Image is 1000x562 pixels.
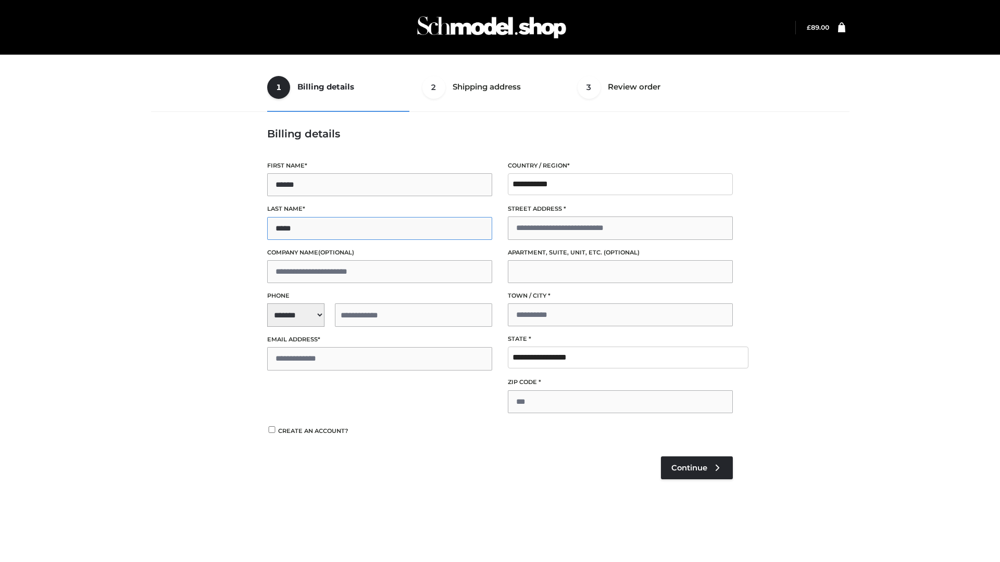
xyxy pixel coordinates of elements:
span: £ [807,23,811,31]
label: Phone [267,291,492,301]
bdi: 89.00 [807,23,829,31]
span: Create an account? [278,427,348,435]
label: Street address [508,204,733,214]
label: Company name [267,248,492,258]
label: ZIP Code [508,377,733,387]
span: (optional) [604,249,640,256]
label: Town / City [508,291,733,301]
label: State [508,334,733,344]
label: Email address [267,335,492,344]
label: First name [267,161,492,171]
label: Country / Region [508,161,733,171]
img: Schmodel Admin 964 [414,7,570,48]
a: Continue [661,456,733,479]
a: £89.00 [807,23,829,31]
input: Create an account? [267,426,277,433]
label: Apartment, suite, unit, etc. [508,248,733,258]
h3: Billing details [267,127,733,140]
span: Continue [671,463,707,472]
span: (optional) [318,249,354,256]
label: Last name [267,204,492,214]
